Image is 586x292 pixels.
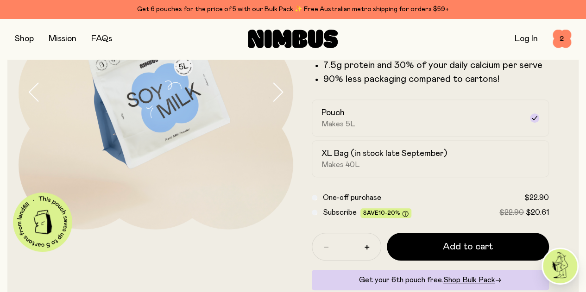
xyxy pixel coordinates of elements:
span: Save [363,210,409,217]
li: 7.5g protein and 30% of your daily calcium per serve [323,60,549,71]
span: One-off purchase [323,194,381,201]
button: Add to cart [387,233,549,261]
span: Add to cart [443,240,493,253]
span: Makes 5L [321,119,355,129]
p: 90% less packaging compared to cartons! [323,74,549,85]
h2: Pouch [321,107,345,118]
span: $22.90 [499,209,524,216]
a: Mission [49,35,76,43]
span: Makes 40L [321,160,360,169]
span: Subscribe [323,209,357,216]
span: $20.61 [526,209,549,216]
span: $22.90 [524,194,549,201]
button: 2 [553,30,571,48]
img: agent [543,249,577,283]
span: 10-20% [378,210,400,216]
h2: XL Bag (in stock late September) [321,148,447,159]
span: Shop Bulk Pack [443,276,495,284]
div: Get your 6th pouch free. [312,270,549,290]
a: Shop Bulk Pack→ [443,276,502,284]
a: FAQs [91,35,112,43]
div: Get 6 pouches for the price of 5 with our Bulk Pack ✨ Free Australian metro shipping for orders $59+ [15,4,571,15]
a: Log In [515,35,538,43]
